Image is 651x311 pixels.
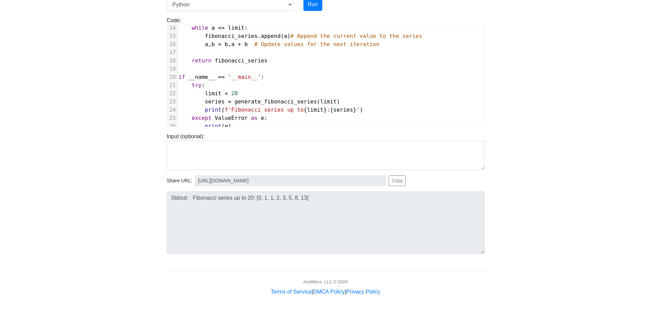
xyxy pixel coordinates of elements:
span: except [192,115,212,121]
a: Terms of Service [271,289,311,295]
span: while [192,25,208,31]
span: == [218,74,225,80]
div: | | [271,288,380,296]
span: __name__ [188,74,215,80]
span: a [205,41,208,47]
span: limit [320,98,337,105]
div: Code: [162,16,490,127]
span: e [261,115,264,121]
span: , , [179,41,380,47]
span: + [238,41,241,47]
span: fibonacci_series [215,57,267,64]
span: = [218,41,221,47]
span: limit [205,90,221,97]
div: 18 [167,57,177,65]
span: 20 [231,90,238,97]
div: 25 [167,114,177,122]
span: : [179,74,265,80]
span: b [225,41,228,47]
span: Share URL: [167,177,192,185]
div: 14 [167,24,177,32]
div: 24 [167,106,177,114]
span: print [205,123,221,129]
span: # Update values for the next iteration [254,41,379,47]
span: ( { } { } ) [179,107,363,113]
span: ' [356,107,360,113]
span: : [179,82,205,88]
span: b [212,41,215,47]
span: ValueError [215,115,247,121]
span: as [251,115,257,121]
span: fibonacci_series [205,33,258,39]
span: limit [228,25,244,31]
span: limit [307,107,323,113]
span: ( ) [179,123,231,129]
div: 21 [167,81,177,89]
span: try [192,82,202,88]
span: ( ) [179,98,340,105]
span: : [179,25,248,31]
a: Privacy Policy [346,289,380,295]
span: a [284,33,287,39]
div: 17 [167,48,177,57]
button: Copy [389,175,406,186]
span: if [179,74,185,80]
span: = [228,98,231,105]
span: f'Fibonacci series up to [225,107,303,113]
span: = [225,90,228,97]
div: 15 [167,32,177,40]
span: <= [218,25,225,31]
span: a [231,41,235,47]
div: 20 [167,73,177,81]
span: generate_fibonacci_series [234,98,317,105]
span: e [225,123,228,129]
span: '__main__' [228,74,261,80]
div: 22 [167,89,177,98]
span: series [333,107,353,113]
span: return [192,57,212,64]
div: AcidWorx, LLC © 2024 [303,279,348,285]
span: a [212,25,215,31]
span: series [205,98,225,105]
div: 23 [167,98,177,106]
span: b [244,41,248,47]
span: : [179,115,268,121]
span: . ( ) [179,33,422,39]
span: append [261,33,281,39]
span: : [327,107,330,113]
span: print [205,107,221,113]
div: 26 [167,122,177,130]
div: Input (optional): [162,132,490,170]
div: 16 [167,40,177,48]
span: # Append the current value to the series [290,33,422,39]
input: No share available yet [195,175,386,186]
a: DMCA Policy [313,289,345,295]
div: 19 [167,65,177,73]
